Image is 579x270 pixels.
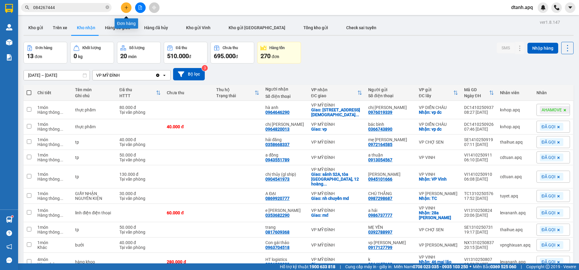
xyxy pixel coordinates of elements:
[164,42,207,64] button: Đã thu510.000đ
[419,210,458,220] div: Nhận: 28a ngô quyền
[311,167,362,172] div: VP MỸ ĐÌNH
[167,259,210,264] div: 280.000 đ
[6,257,12,263] span: message
[311,191,362,196] div: VP MỸ ĐÌNH
[70,42,114,64] button: Khối lượng0kg
[368,245,392,250] div: 0917127799
[116,85,164,101] th: Toggle SortBy
[311,257,362,262] div: VP MỸ ĐÌNH
[368,157,392,162] div: 0913054567
[6,244,12,250] span: notification
[542,210,555,216] span: ĐÃ GỌI
[119,153,161,157] div: 50.000 đ
[6,216,12,223] img: warehouse-icon
[490,264,516,269] strong: 0369 525 060
[265,191,305,196] div: A ĐẠI
[75,210,113,215] div: linh điện điện thoại
[368,137,413,142] div: mẹ hằng
[74,52,77,60] span: 0
[257,42,301,64] button: Hàng tồn270đơn
[540,19,560,26] div: ver 1.8.147
[265,196,289,201] div: 0869920777
[60,213,63,218] span: ...
[106,5,109,9] span: close-circle
[265,208,305,213] div: e linh đan
[346,25,376,30] span: Check sai tuyến
[311,208,362,213] div: VP MỸ ĐÌNH
[394,263,468,270] span: Miền Nam
[527,43,558,54] button: Nhập hàng
[416,85,461,101] th: Toggle SortBy
[119,196,161,201] div: Tại văn phòng
[120,52,127,60] span: 20
[464,137,494,142] div: SE1410250919
[265,177,289,182] div: 0904541973
[309,264,335,269] strong: 1900 633 818
[311,196,362,201] div: Giao: nh chuyển md
[265,94,305,99] div: Số điện thoại
[461,85,497,101] th: Toggle SortBy
[311,140,362,144] div: VP MỸ ĐÌNH
[37,213,69,218] div: Hàng thông thường
[48,20,72,35] button: Trên xe
[261,52,271,60] span: 270
[60,177,63,182] span: ...
[119,230,161,234] div: Tại văn phòng
[368,105,413,110] div: chị châu
[37,153,69,157] div: 1 món
[214,52,236,60] span: 695.000
[173,68,205,80] button: Bộ lọc
[60,262,63,267] span: ...
[138,5,142,10] span: file-add
[162,73,167,78] svg: open
[106,5,109,11] span: close-circle
[542,227,555,232] span: ĐÃ GỌI
[464,230,494,234] div: 19:17 [DATE]
[37,245,69,250] div: Khác
[6,39,12,45] img: warehouse-icon
[464,257,494,262] div: VI1310250807
[119,191,161,196] div: 30.000 đ
[464,225,494,230] div: SE1310250731
[60,110,63,115] span: ...
[265,240,305,245] div: Con gái thảo
[536,90,570,95] div: Nhãn
[368,110,392,115] div: 0976019339
[129,46,144,50] div: Số lượng
[265,257,305,262] div: HT logistics
[473,263,516,270] span: Miền Bắc
[75,227,113,232] div: tp
[265,262,289,267] div: 0836222829
[6,24,12,30] img: warehouse-icon
[368,225,413,230] div: MẸ YẾN
[229,25,285,30] span: Kho gửi [GEOGRAPHIC_DATA]
[464,142,494,147] div: 07:11 [DATE]
[419,177,458,182] div: Nhận: VP Vinh
[464,245,494,250] div: 20:15 [DATE]
[368,153,413,157] div: a thuận
[37,137,69,142] div: 1 món
[368,262,392,267] div: 0964157120
[37,172,69,177] div: 1 món
[368,191,413,196] div: CHÚ THẮNG
[340,263,341,270] span: |
[542,107,562,113] span: AHAMOVE
[119,137,161,142] div: 40.000 đ
[419,206,458,210] div: VP VINH
[119,172,161,177] div: 130.000 đ
[368,196,392,201] div: 0987298687
[506,4,538,11] span: dtanh.apq
[119,177,161,182] div: Tại văn phòng
[72,20,100,35] button: Kho nhận
[500,243,530,247] div: vpnghixuan.apq
[176,46,187,50] div: Đã thu
[6,230,12,236] span: question-circle
[368,177,392,182] div: 0945101666
[311,103,362,107] div: VP MỸ ĐÌNH
[500,259,530,264] div: levananh.apq
[311,107,362,117] div: Giao: số 17 , ngõ 157b , ngách 19/9 , phố chùa láng , phường láng thượng , quận đống đa , hà nội
[368,142,392,147] div: 0972164585
[368,208,413,213] div: a hải
[37,208,69,213] div: 1 món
